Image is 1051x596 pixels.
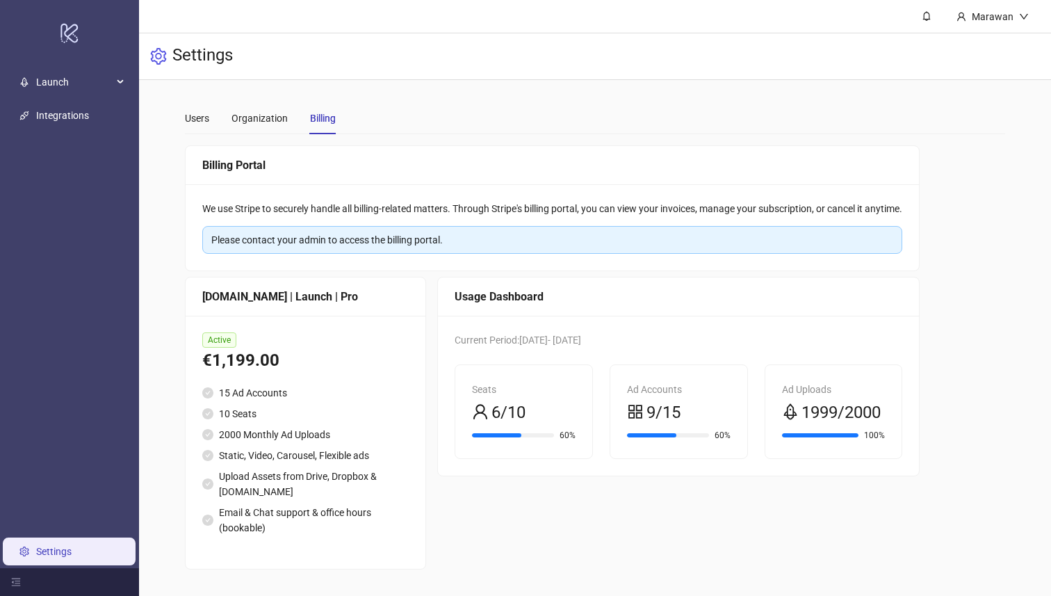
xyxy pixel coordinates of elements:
span: check-circle [202,429,213,440]
li: Upload Assets from Drive, Dropbox & [DOMAIN_NAME] [202,469,409,499]
span: rocket [782,403,799,420]
span: setting [150,48,167,65]
li: Static, Video, Carousel, Flexible ads [202,448,409,463]
li: Email & Chat support & office hours (bookable) [202,505,409,535]
div: Seats [472,382,576,397]
span: rocket [19,78,29,88]
a: Settings [36,546,72,557]
div: Ad Uploads [782,382,886,397]
div: Users [185,111,209,126]
span: check-circle [202,450,213,461]
span: 100% [864,431,885,440]
span: down [1019,12,1029,22]
div: Please contact your admin to access the billing portal. [211,232,893,248]
div: Ad Accounts [627,382,731,397]
li: 15 Ad Accounts [202,385,409,401]
span: appstore [627,403,644,420]
div: Organization [231,111,288,126]
div: Usage Dashboard [455,288,902,305]
span: check-circle [202,515,213,526]
div: Marawan [966,9,1019,24]
li: 2000 Monthly Ad Uploads [202,427,409,442]
div: Billing [310,111,336,126]
span: Current Period: [DATE] - [DATE] [455,335,581,346]
span: Launch [36,69,113,97]
div: [DOMAIN_NAME] | Launch | Pro [202,288,409,305]
li: 10 Seats [202,406,409,421]
span: 6/10 [491,400,525,426]
h3: Settings [172,45,233,68]
span: check-circle [202,478,213,490]
span: user [472,403,489,420]
div: We use Stripe to securely handle all billing-related matters. Through Stripe's billing portal, yo... [202,201,902,216]
span: check-circle [202,408,213,419]
span: 60% [560,431,576,440]
span: 60% [715,431,731,440]
a: Integrations [36,111,89,122]
span: check-circle [202,387,213,398]
div: Billing Portal [202,156,902,174]
span: bell [922,11,931,21]
span: user [956,12,966,22]
span: 9/15 [646,400,681,426]
div: €1,199.00 [202,348,409,374]
span: menu-fold [11,577,21,587]
span: Active [202,332,236,348]
span: 1999/2000 [801,400,881,426]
